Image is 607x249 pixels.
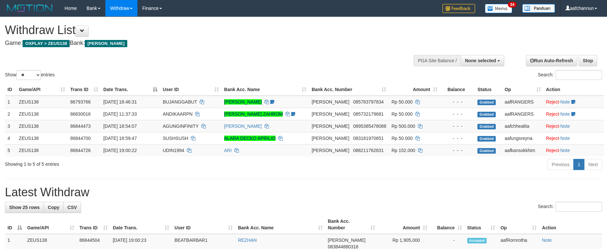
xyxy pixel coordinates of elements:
th: Balance: activate to sort column ascending [430,215,465,234]
input: Search: [556,202,602,212]
a: Reject [546,148,559,153]
th: Amount: activate to sort column ascending [389,84,440,96]
a: Copy [44,202,63,213]
span: [DATE] 18:46:31 [103,99,137,105]
td: ZEUS138 [16,108,68,120]
input: Search: [556,70,602,80]
span: CSV [67,205,77,210]
span: [PERSON_NAME] [312,124,349,129]
td: 1 [5,96,16,108]
a: Note [560,148,570,153]
span: [PERSON_NAME] [312,136,349,141]
div: - - - [443,123,473,129]
div: - - - [443,147,473,154]
td: · [544,108,604,120]
span: [DATE] 18:54:07 [103,124,137,129]
h4: Game: Bank: [5,40,398,47]
span: Rp 500.000 [391,124,415,129]
td: aafchhealita [502,120,543,132]
th: Game/API: activate to sort column ascending [25,215,77,234]
th: User ID: activate to sort column ascending [160,84,221,96]
span: Rp 50.000 [391,111,413,117]
span: OXPLAY > ZEUS138 [23,40,70,47]
span: [PERSON_NAME] [85,40,127,47]
td: · [544,132,604,144]
a: Note [542,238,552,243]
a: Next [584,159,602,170]
a: Reject [546,99,559,105]
a: Reject [546,136,559,141]
span: [DATE] 18:59:47 [103,136,137,141]
td: ZEUS138 [16,120,68,132]
td: aafkansokkhim [502,144,543,156]
td: 3 [5,120,16,132]
th: Bank Acc. Name: activate to sort column ascending [222,84,309,96]
span: Grabbed [477,136,496,142]
span: Copy 083181970651 to clipboard [353,136,384,141]
td: aafungsreyna [502,132,543,144]
span: Grabbed [477,148,496,154]
span: Copy [48,205,59,210]
th: Balance [440,84,475,96]
span: Grabbed [477,112,496,117]
div: - - - [443,111,473,117]
span: Accepted [467,238,487,243]
img: Feedback.jpg [442,4,475,13]
span: UDIN1994 [163,148,184,153]
td: 5 [5,144,16,156]
label: Show entries [5,70,55,80]
a: Note [560,99,570,105]
td: ZEUS138 [16,96,68,108]
td: ZEUS138 [16,132,68,144]
th: Trans ID: activate to sort column ascending [68,84,101,96]
th: Bank Acc. Name: activate to sort column ascending [235,215,325,234]
span: 86844726 [70,148,91,153]
select: Showentries [16,70,41,80]
th: Date Trans.: activate to sort column ascending [110,215,172,234]
div: - - - [443,99,473,105]
h1: Withdraw List [5,24,398,37]
th: Op: activate to sort column ascending [498,215,539,234]
a: Note [560,136,570,141]
a: Show 25 rows [5,202,44,213]
a: CSV [63,202,81,213]
th: ID [5,84,16,96]
span: SUSHSUSH [163,136,188,141]
span: [PERSON_NAME] [312,99,349,105]
span: Copy 0895385478088 to clipboard [353,124,386,129]
th: Game/API: activate to sort column ascending [16,84,68,96]
td: 2 [5,108,16,120]
span: 86793766 [70,99,91,105]
button: None selected [461,55,504,66]
a: 1 [573,159,584,170]
span: Grabbed [477,100,496,105]
th: Action [539,215,602,234]
span: [PERSON_NAME] [312,111,349,117]
span: Rp 50.000 [391,99,413,105]
span: Rp 152.000 [391,148,415,153]
div: - - - [443,135,473,142]
a: [PERSON_NAME] [224,99,262,105]
label: Search: [538,202,602,212]
span: 86844473 [70,124,91,129]
th: Bank Acc. Number: activate to sort column ascending [325,215,378,234]
span: BUJANGGABUT [163,99,197,105]
th: Status: activate to sort column ascending [465,215,498,234]
td: · [544,120,604,132]
td: ZEUS138 [16,144,68,156]
td: aafRANGERS [502,108,543,120]
div: Showing 1 to 5 of 5 entries [5,158,248,167]
a: [PERSON_NAME] ZAHROM [224,111,283,117]
span: [DATE] 11:37:33 [103,111,137,117]
span: 86844700 [70,136,91,141]
th: Amount: activate to sort column ascending [378,215,430,234]
th: Date Trans.: activate to sort column descending [101,84,160,96]
a: Run Auto-Refresh [526,55,577,66]
a: ARI [224,148,232,153]
span: [DATE] 19:00:22 [103,148,137,153]
span: Grabbed [477,124,496,129]
a: Stop [579,55,597,66]
span: Show 25 rows [9,205,40,210]
td: aafRANGERS [502,96,543,108]
a: Note [560,111,570,117]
